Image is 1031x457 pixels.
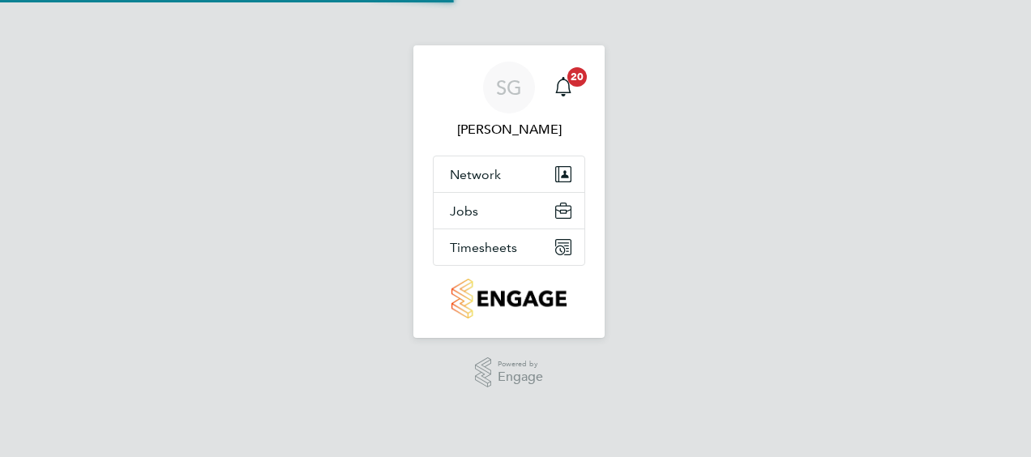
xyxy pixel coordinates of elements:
a: SG[PERSON_NAME] [433,62,585,139]
span: Network [450,167,501,182]
a: 20 [547,62,580,113]
span: 20 [567,67,587,87]
button: Network [434,156,584,192]
span: Sean Goode [433,120,585,139]
nav: Main navigation [413,45,605,338]
button: Jobs [434,193,584,228]
span: SG [496,77,522,98]
span: Jobs [450,203,478,219]
a: Go to home page [433,279,585,318]
button: Timesheets [434,229,584,265]
span: Timesheets [450,240,517,255]
span: Engage [498,370,543,384]
span: Powered by [498,357,543,371]
img: countryside-properties-logo-retina.png [451,279,566,318]
a: Powered byEngage [475,357,544,388]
